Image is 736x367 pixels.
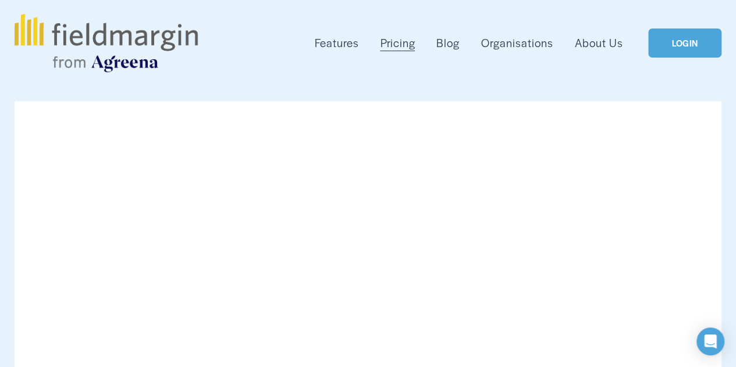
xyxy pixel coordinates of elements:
[575,34,623,52] a: About Us
[481,34,553,52] a: Organisations
[436,34,460,52] a: Blog
[696,327,724,355] div: Open Intercom Messenger
[380,34,415,52] a: Pricing
[15,14,197,72] img: fieldmargin.com
[315,35,359,51] span: Features
[315,34,359,52] a: folder dropdown
[648,28,721,58] a: LOGIN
